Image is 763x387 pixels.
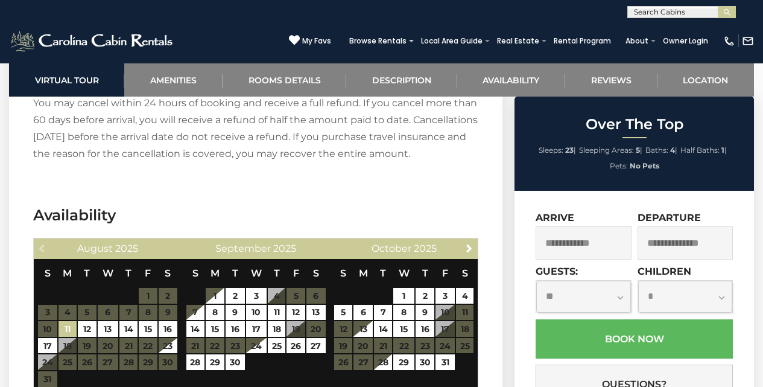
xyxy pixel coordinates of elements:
[226,305,245,321] a: 9
[343,33,413,50] a: Browse Rentals
[139,321,157,337] a: 15
[125,267,131,279] span: Thursday
[159,321,178,337] a: 16
[565,63,657,97] a: Reviews
[78,321,96,337] a: 12
[462,267,468,279] span: Saturday
[359,267,368,279] span: Monday
[723,35,735,47] img: phone-regular-white.png
[211,267,220,279] span: Monday
[536,266,578,277] label: Guests:
[273,243,296,254] span: 2025
[45,267,51,279] span: Sunday
[287,338,305,354] a: 26
[145,267,151,279] span: Friday
[268,338,285,354] a: 25
[38,338,57,354] a: 17
[374,305,392,321] a: 7
[579,146,634,155] span: Sleeping Areas:
[461,240,476,255] a: Next
[124,63,222,97] a: Amenities
[657,33,714,50] a: Owner Login
[579,142,642,158] li: |
[206,321,224,337] a: 15
[565,146,574,155] strong: 23
[457,63,565,97] a: Availability
[119,321,138,337] a: 14
[721,146,724,155] strong: 1
[306,305,326,321] a: 13
[306,338,326,354] a: 27
[206,288,224,304] a: 1
[313,267,319,279] span: Saturday
[9,29,176,53] img: White-1-2.png
[619,33,654,50] a: About
[192,267,198,279] span: Sunday
[63,267,72,279] span: Monday
[353,305,373,321] a: 6
[246,321,267,337] a: 17
[9,63,124,97] a: Virtual Tour
[33,205,478,226] h3: Availability
[289,34,331,47] a: My Favs
[186,354,205,370] a: 28
[287,305,305,321] a: 12
[416,321,435,337] a: 16
[393,321,414,337] a: 15
[399,267,410,279] span: Wednesday
[374,321,392,337] a: 14
[186,305,205,321] a: 7
[59,321,77,337] a: 11
[232,267,238,279] span: Tuesday
[680,142,727,158] li: |
[293,267,299,279] span: Friday
[645,142,677,158] li: |
[165,267,171,279] span: Saturday
[215,243,271,254] span: September
[645,146,668,155] span: Baths:
[536,319,733,359] button: Book Now
[414,243,437,254] span: 2025
[416,305,435,321] a: 9
[226,321,245,337] a: 16
[186,321,205,337] a: 14
[416,288,435,304] a: 2
[630,161,659,170] strong: No Pets
[77,243,113,254] span: August
[246,288,267,304] a: 3
[226,288,245,304] a: 2
[98,321,118,337] a: 13
[638,212,701,223] label: Departure
[380,267,386,279] span: Tuesday
[268,321,285,337] a: 18
[302,36,331,46] span: My Favs
[415,33,489,50] a: Local Area Guide
[206,305,224,321] a: 8
[742,35,754,47] img: mail-regular-white.png
[435,354,455,370] a: 31
[518,117,751,132] h2: Over The Top
[340,267,346,279] span: Sunday
[539,142,576,158] li: |
[638,266,691,277] label: Children
[464,243,474,253] span: Next
[226,354,245,370] a: 30
[246,305,267,321] a: 10
[274,267,280,279] span: Thursday
[246,338,267,354] a: 24
[353,321,373,337] a: 13
[610,161,628,170] span: Pets:
[103,267,113,279] span: Wednesday
[491,33,545,50] a: Real Estate
[670,146,675,155] strong: 4
[206,354,224,370] a: 29
[115,243,138,254] span: 2025
[268,305,285,321] a: 11
[393,288,414,304] a: 1
[536,212,574,223] label: Arrive
[422,267,428,279] span: Thursday
[374,354,392,370] a: 28
[393,354,414,370] a: 29
[84,267,90,279] span: Tuesday
[442,267,448,279] span: Friday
